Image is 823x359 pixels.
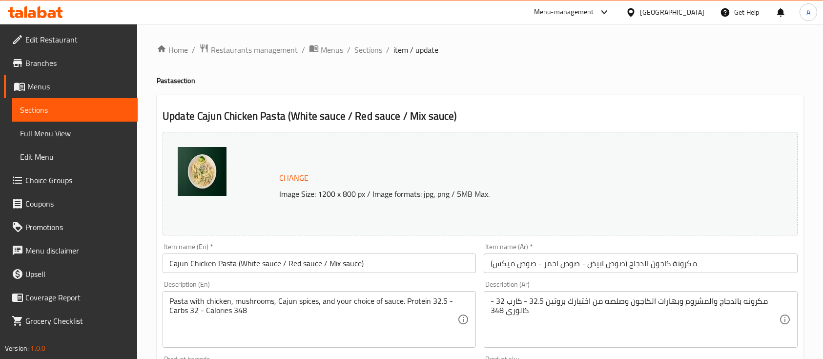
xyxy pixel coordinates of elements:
[27,81,130,92] span: Menus
[163,253,476,273] input: Enter name En
[302,44,305,56] li: /
[12,145,138,169] a: Edit Menu
[386,44,390,56] li: /
[211,44,298,56] span: Restaurants management
[25,57,130,69] span: Branches
[25,221,130,233] span: Promotions
[275,168,312,188] button: Change
[20,104,130,116] span: Sections
[4,262,138,286] a: Upsell
[4,309,138,333] a: Grocery Checklist
[4,169,138,192] a: Choice Groups
[20,127,130,139] span: Full Menu View
[491,296,779,343] textarea: مكرونه بالدجاج والمشروم وبهارات الكاجون وصلصه من اختيارك بروتين 32.5 - كارب 32 - كالورى 348
[12,122,138,145] a: Full Menu View
[279,171,309,185] span: Change
[192,44,195,56] li: /
[4,286,138,309] a: Coverage Report
[309,43,343,56] a: Menus
[393,44,438,56] span: item / update
[321,44,343,56] span: Menus
[4,239,138,262] a: Menu disclaimer
[354,44,382,56] a: Sections
[484,253,797,273] input: Enter name Ar
[199,43,298,56] a: Restaurants management
[25,315,130,327] span: Grocery Checklist
[25,198,130,210] span: Coupons
[178,147,226,196] img: %D9%83%D8%A7%D8%AC%D9%88%D9%86_%D8%AF%D8%AC%D8%A7%D8%AC638929385223754156.jpg
[25,292,130,303] span: Coverage Report
[4,215,138,239] a: Promotions
[4,51,138,75] a: Branches
[25,174,130,186] span: Choice Groups
[534,6,594,18] div: Menu-management
[157,76,803,85] h4: Pasta section
[157,43,803,56] nav: breadcrumb
[275,188,729,200] p: Image Size: 1200 x 800 px / Image formats: jpg, png / 5MB Max.
[30,342,45,355] span: 1.0.0
[5,342,29,355] span: Version:
[347,44,350,56] li: /
[806,7,810,18] span: A
[163,109,798,124] h2: Update Cajun Chicken Pasta (White sauce / Red sauce / Mix sauce)
[25,245,130,256] span: Menu disclaimer
[4,192,138,215] a: Coupons
[4,28,138,51] a: Edit Restaurant
[157,44,188,56] a: Home
[12,98,138,122] a: Sections
[25,268,130,280] span: Upsell
[640,7,704,18] div: [GEOGRAPHIC_DATA]
[4,75,138,98] a: Menus
[25,34,130,45] span: Edit Restaurant
[169,296,457,343] textarea: Pasta with chicken, mushrooms, Cajun spices, and your choice of sauce. Protein 32.5 - Carbs 32 - ...
[20,151,130,163] span: Edit Menu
